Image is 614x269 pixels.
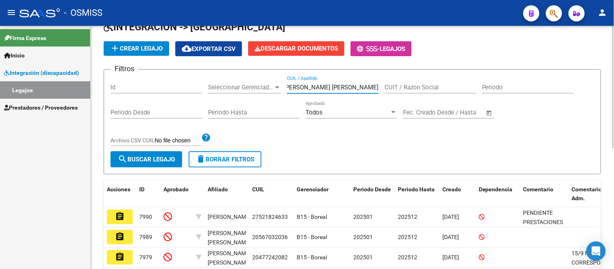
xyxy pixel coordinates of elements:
[208,212,251,222] div: [PERSON_NAME]
[351,41,412,56] button: -Legajos
[398,254,417,261] span: 202512
[208,249,251,267] div: [PERSON_NAME] [PERSON_NAME]
[4,103,78,112] span: Prestadores / Proveedores
[293,181,350,208] datatable-header-cell: Gerenciador
[255,45,338,52] span: Descargar Documentos
[64,4,102,22] span: - OSMISS
[182,45,236,53] span: Exportar CSV
[110,43,120,53] mat-icon: add
[252,214,288,220] span: 27521824633
[118,154,127,164] mat-icon: search
[248,41,344,56] button: Descargar Documentos
[443,109,482,116] input: Fecha fin
[115,252,125,262] mat-icon: assignment
[208,186,228,193] span: Afiliado
[442,214,459,220] span: [DATE]
[201,133,211,142] mat-icon: help
[107,186,130,193] span: Acciones
[297,254,327,261] span: B15 - Boreal
[189,151,261,167] button: Borrar Filtros
[4,51,25,60] span: Inicio
[4,34,46,42] span: Firma Express
[572,186,602,202] span: Comentario Adm.
[403,109,436,116] input: Fecha inicio
[252,254,288,261] span: 20477242082
[398,186,435,193] span: Periodo Hasta
[6,8,16,17] mat-icon: menu
[139,234,152,240] span: 7989
[139,214,152,220] span: 7990
[110,137,155,144] span: Archivo CSV CUIL
[160,181,193,208] datatable-header-cell: Aprobado
[586,241,606,261] div: Open Intercom Messenger
[115,232,125,241] mat-icon: assignment
[297,186,329,193] span: Gerenciador
[139,254,152,261] span: 7979
[380,45,405,53] span: Legajos
[175,41,242,56] button: Exportar CSV
[155,137,201,144] input: Archivo CSV CUIL
[110,45,163,52] span: Crear Legajo
[182,44,191,53] mat-icon: cloud_download
[196,156,254,163] span: Borrar Filtros
[442,186,461,193] span: Creado
[357,45,380,53] span: -
[104,41,169,56] button: Crear Legajo
[598,8,608,17] mat-icon: person
[104,21,285,33] span: INTEGRACION -> [GEOGRAPHIC_DATA]
[115,212,125,221] mat-icon: assignment
[104,181,136,208] datatable-header-cell: Acciones
[252,186,264,193] span: CUIL
[353,186,391,193] span: Periodo Desde
[297,214,327,220] span: B15 - Boreal
[395,181,439,208] datatable-header-cell: Periodo Hasta
[398,214,417,220] span: 202512
[306,109,323,116] span: Todos
[208,84,274,91] span: Seleccionar Gerenciador
[350,181,395,208] datatable-header-cell: Periodo Desde
[110,63,138,74] h3: Filtros
[476,181,520,208] datatable-header-cell: Dependencia
[196,154,206,164] mat-icon: delete
[485,108,494,118] button: Open calendar
[204,181,249,208] datatable-header-cell: Afiliado
[442,234,459,240] span: [DATE]
[398,234,417,240] span: 202512
[4,68,79,77] span: Integración (discapacidad)
[118,156,175,163] span: Buscar Legajo
[297,234,327,240] span: B15 - Boreal
[208,229,251,247] div: [PERSON_NAME] [PERSON_NAME]
[353,234,373,240] span: 202501
[139,186,144,193] span: ID
[523,186,554,193] span: Comentario
[439,181,476,208] datatable-header-cell: Creado
[110,151,182,167] button: Buscar Legajo
[164,186,189,193] span: Aprobado
[353,254,373,261] span: 202501
[249,181,293,208] datatable-header-cell: CUIL
[353,214,373,220] span: 202501
[442,254,459,261] span: [DATE]
[520,181,569,208] datatable-header-cell: Comentario
[252,234,288,240] span: 20567032036
[136,181,160,208] datatable-header-cell: ID
[479,186,513,193] span: Dependencia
